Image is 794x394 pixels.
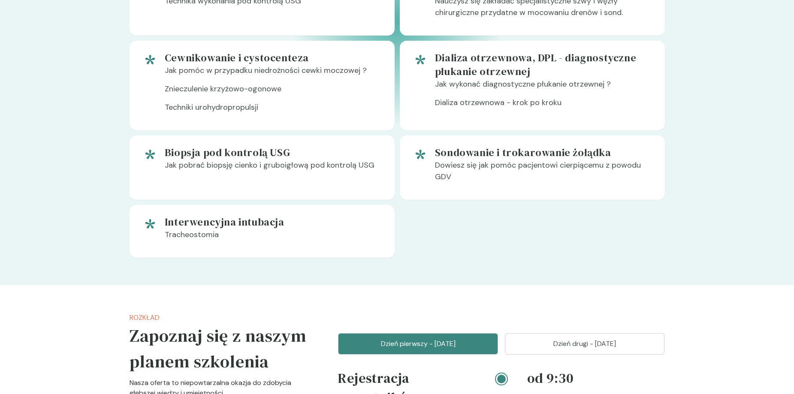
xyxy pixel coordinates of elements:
[505,333,665,355] button: Dzień drugi - [DATE]
[165,102,381,120] p: Techniki urohydropropulsji
[435,51,651,78] h5: Dializa otrzewnowa, DPL - diagnostyczne płukanie otrzewnej
[435,78,651,97] p: Jak wykonać diagnostyczne płukanie otrzewnej ?
[130,323,311,374] h5: Zapoznaj się z naszym planem szkolenia
[338,333,498,355] button: Dzień pierwszy - [DATE]
[165,146,381,159] h5: Biopsja pod kontrolą USG
[349,339,487,349] p: Dzień pierwszy - [DATE]
[130,313,311,323] p: Rozkład
[435,159,651,189] p: Dowiesz się jak pomóc pacjentowi cierpiącemu z powodu GDV
[165,65,381,83] p: Jak pomóc w przypadku niedrożności cewki moczowej ?
[165,51,381,65] h5: Cewnikowanie i cystocenteza
[435,97,651,115] p: Dializa otrzewnowa - krok po kroku
[527,368,665,388] h4: od 9:30
[165,215,381,229] h5: Interwencyjna intubacja
[165,229,381,247] p: Tracheostomia
[516,339,654,349] p: Dzień drugi - [DATE]
[165,159,381,178] p: Jak pobrać biopsję cienko i gruboigłową pod kontrolą USG
[165,83,381,102] p: Znieczulenie krzyżowo-ogonowe
[435,146,651,159] h5: Sondowanie i trokarowanie żołądka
